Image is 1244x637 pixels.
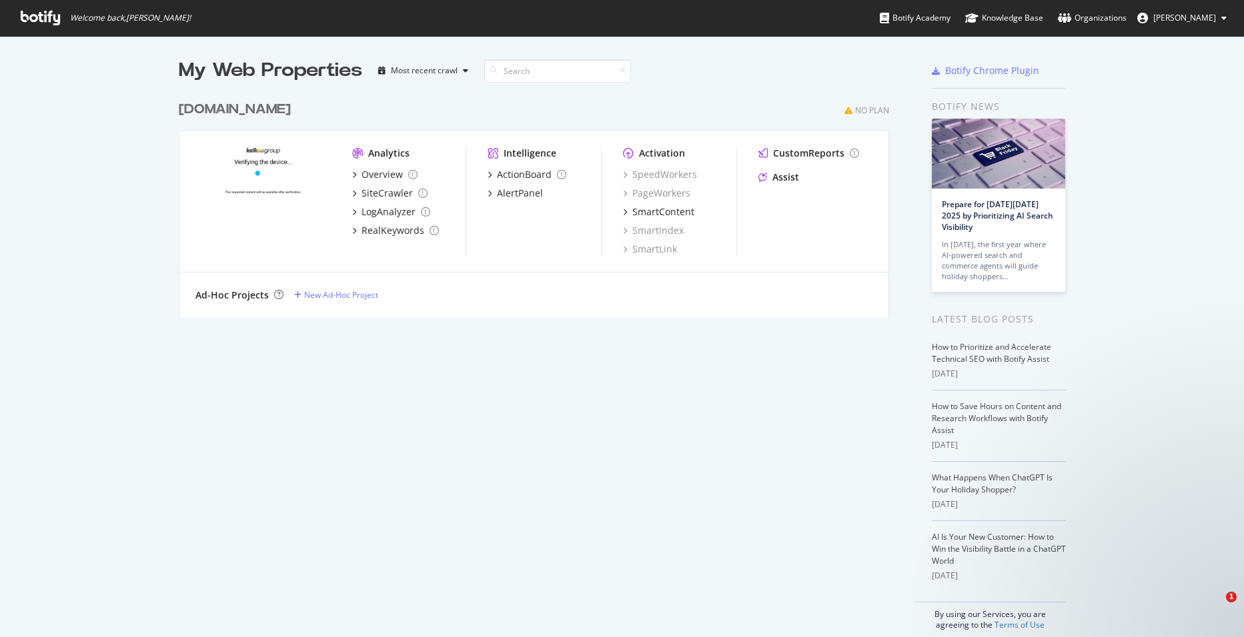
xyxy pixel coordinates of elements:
[880,11,951,25] div: Botify Academy
[932,570,1066,582] div: [DATE]
[497,168,552,181] div: ActionBoard
[639,147,685,160] div: Activation
[362,224,424,237] div: RealKeywords
[304,289,378,301] div: New Ad-Hoc Project
[942,199,1053,233] a: Prepare for [DATE][DATE] 2025 by Prioritizing AI Search Visibility
[623,243,677,256] a: SmartLink
[488,187,543,200] a: AlertPanel
[70,13,191,23] span: Welcome back, [PERSON_NAME] !
[623,205,694,219] a: SmartContent
[995,619,1045,630] a: Terms of Use
[195,289,269,302] div: Ad-Hoc Projects
[623,187,690,200] a: PageWorkers
[504,147,556,160] div: Intelligence
[932,400,1061,436] a: How to Save Hours on Content and Research Workflows with Botify Assist
[942,239,1055,282] div: In [DATE], the first year where AI-powered search and commerce agents will guide holiday shoppers…
[772,171,799,184] div: Assist
[352,168,418,181] a: Overview
[773,147,844,160] div: CustomReports
[855,105,889,116] div: No Plan
[945,64,1039,77] div: Botify Chrome Plugin
[352,187,428,200] a: SiteCrawler
[1199,592,1231,624] iframe: Intercom live chat
[195,147,331,255] img: leguide.com
[368,147,410,160] div: Analytics
[932,498,1066,510] div: [DATE]
[488,168,566,181] a: ActionBoard
[758,147,859,160] a: CustomReports
[932,472,1053,495] a: What Happens When ChatGPT Is Your Holiday Shopper?
[179,100,296,119] a: [DOMAIN_NAME]
[932,64,1039,77] a: Botify Chrome Plugin
[932,99,1066,114] div: Botify news
[294,289,378,301] a: New Ad-Hoc Project
[1127,7,1237,29] button: [PERSON_NAME]
[497,187,543,200] div: AlertPanel
[391,67,458,75] div: Most recent crawl
[1226,592,1237,602] span: 1
[932,119,1065,189] img: Prepare for Black Friday 2025 by Prioritizing AI Search Visibility
[362,205,416,219] div: LogAnalyzer
[932,368,1066,380] div: [DATE]
[373,60,474,81] button: Most recent crawl
[1153,12,1216,23] span: Nicolas Leroy
[362,187,413,200] div: SiteCrawler
[179,57,362,84] div: My Web Properties
[179,100,291,119] div: [DOMAIN_NAME]
[352,205,430,219] a: LogAnalyzer
[352,224,439,237] a: RealKeywords
[932,312,1066,326] div: Latest Blog Posts
[179,84,900,317] div: grid
[632,205,694,219] div: SmartContent
[758,171,799,184] a: Assist
[623,168,697,181] a: SpeedWorkers
[1058,11,1127,25] div: Organizations
[623,224,684,237] a: SmartIndex
[932,531,1066,566] a: AI Is Your New Customer: How to Win the Visibility Battle in a ChatGPT World
[484,59,631,83] input: Search
[932,439,1066,451] div: [DATE]
[915,602,1066,630] div: By using our Services, you are agreeing to the
[932,341,1051,364] a: How to Prioritize and Accelerate Technical SEO with Botify Assist
[965,11,1043,25] div: Knowledge Base
[362,168,403,181] div: Overview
